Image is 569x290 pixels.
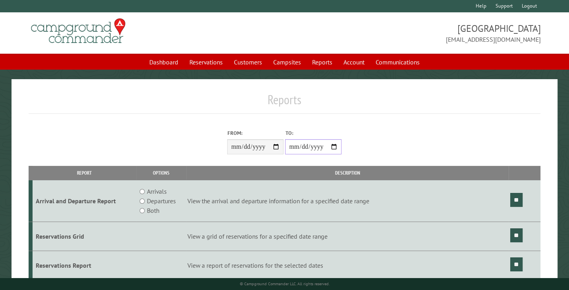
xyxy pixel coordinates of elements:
[147,206,159,215] label: Both
[186,222,509,251] td: View a grid of reservations for a specified date range
[185,54,228,70] a: Reservations
[145,54,183,70] a: Dashboard
[33,180,136,222] td: Arrival and Departure Report
[285,22,541,44] span: [GEOGRAPHIC_DATA] [EMAIL_ADDRESS][DOMAIN_NAME]
[186,166,509,180] th: Description
[229,54,267,70] a: Customers
[268,54,306,70] a: Campsites
[227,129,284,137] label: From:
[33,222,136,251] td: Reservations Grid
[136,166,187,180] th: Options
[33,166,136,180] th: Report
[29,92,541,114] h1: Reports
[33,251,136,280] td: Reservations Report
[186,180,509,222] td: View the arrival and departure information for a specified date range
[147,187,167,196] label: Arrivals
[29,16,128,47] img: Campground Commander
[339,54,369,70] a: Account
[285,129,341,137] label: To:
[371,54,424,70] a: Communications
[239,281,329,286] small: © Campground Commander LLC. All rights reserved.
[147,196,176,206] label: Departures
[186,251,509,280] td: View a report of reservations for the selected dates
[307,54,337,70] a: Reports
